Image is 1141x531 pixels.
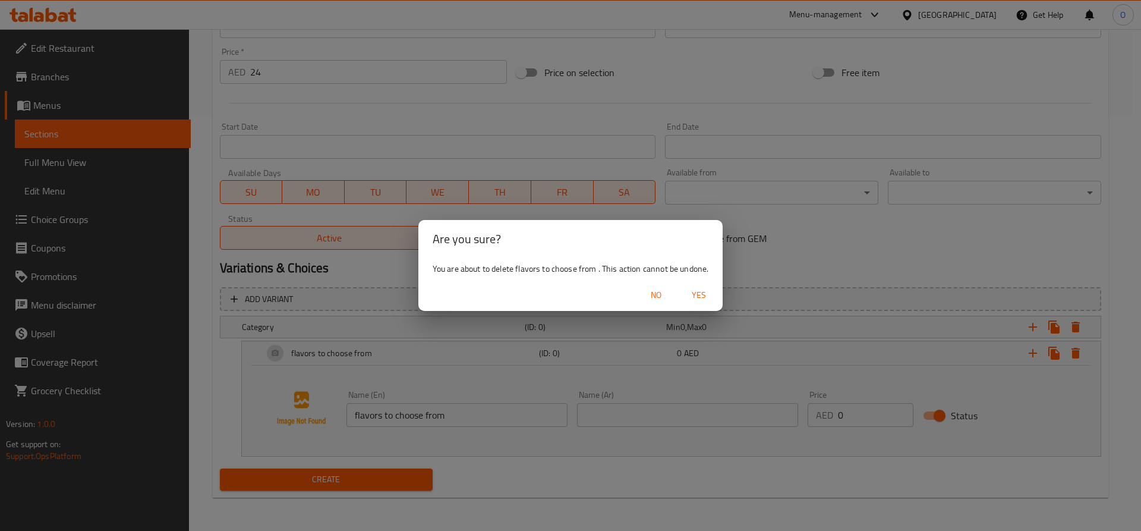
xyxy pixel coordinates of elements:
button: No [637,284,675,306]
h2: Are you sure? [433,230,709,249]
span: Yes [685,288,713,303]
div: You are about to delete flavors to choose from . This action cannot be undone. [418,258,723,279]
span: No [642,288,670,303]
button: Yes [680,284,718,306]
